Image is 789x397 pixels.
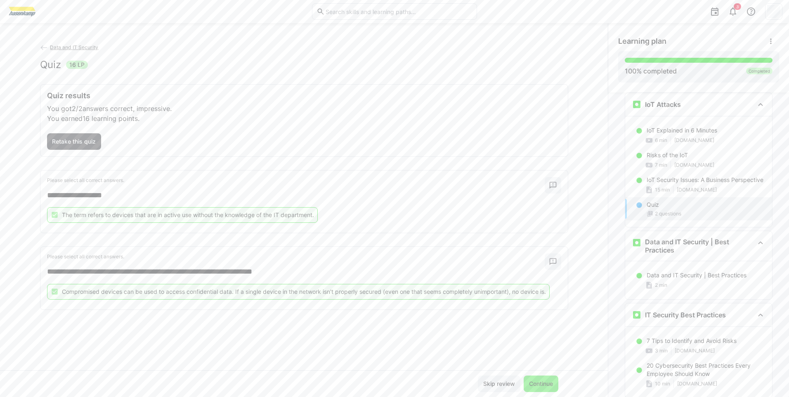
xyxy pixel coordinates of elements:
[625,67,636,75] span: 100
[40,44,99,50] a: Data and IT Security
[645,311,726,319] h3: IT Security Best Practices
[47,253,545,260] p: Please select all correct answers.
[62,288,546,296] p: Compromised devices can be used to access confidential data. If a single device in the network is...
[47,177,545,184] p: Please select all correct answers.
[647,362,765,378] p: 20 Cybersecurity Best Practices Every Employee Should Know
[677,187,717,193] span: [DOMAIN_NAME]
[83,114,138,123] span: 16 learning points
[325,8,472,15] input: Search skills and learning paths…
[655,347,668,354] span: 3 min
[655,162,667,168] span: 7 min
[674,137,714,144] span: [DOMAIN_NAME]
[655,210,681,217] span: 2 questions
[47,91,561,100] h3: Quiz results
[746,68,772,74] div: Completed
[40,59,61,71] h2: Quiz
[655,137,667,144] span: 6 min
[478,376,520,392] button: Skip review
[47,133,102,150] button: Retake this quiz
[674,162,714,168] span: [DOMAIN_NAME]
[51,137,97,146] span: Retake this quiz
[618,37,666,46] span: Learning plan
[736,4,739,9] span: 3
[47,104,561,113] p: You got answers correct, impressive.
[482,380,516,388] span: Skip review
[655,380,670,387] span: 10 min
[524,376,558,392] button: Continue
[645,238,754,254] h3: Data and IT Security | Best Practices
[645,100,681,109] h3: IoT Attacks
[655,187,670,193] span: 15 min
[625,66,677,76] div: % completed
[647,201,659,209] p: Quiz
[47,113,561,123] p: You earned .
[62,211,314,219] p: The term refers to devices that are in active use without the knowledge of the IT department.
[50,44,98,50] span: Data and IT Security
[675,347,715,354] span: [DOMAIN_NAME]
[677,380,717,387] span: [DOMAIN_NAME]
[647,176,763,184] p: IoT Security Issues: A Business Perspective
[647,337,737,345] p: 7 Tips to Identify and Avoid Risks
[647,151,688,159] p: Risks of the IoT
[69,61,85,69] span: 16 LP
[655,282,667,288] span: 2 min
[72,104,83,113] span: 2/2
[647,126,717,135] p: IoT Explained in 6 Minutes
[528,380,554,388] span: Continue
[647,271,746,279] p: Data and IT Security | Best Practices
